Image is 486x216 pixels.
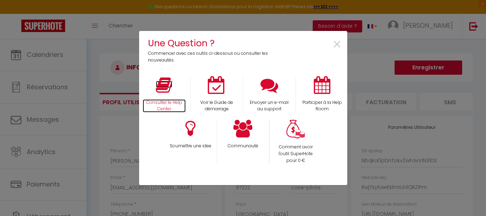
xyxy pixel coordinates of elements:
[301,99,344,113] p: Participer à la Help Room
[169,143,212,149] p: Soumettre une idee
[148,50,273,64] p: Commencer avec ces outils ci-dessous ou consulter les nouveautés.
[195,99,238,113] p: Voir le Guide de démarrage
[274,144,317,164] p: Comment avoir l'outil SuperHote pour 0 €
[143,99,186,113] p: Consulter le Help Center
[332,33,342,56] span: ×
[248,99,291,113] p: Envoyer un e-mail au support
[332,37,342,53] button: Close
[286,120,305,138] img: Money bag
[148,36,273,50] h4: Une Question ?
[222,143,264,149] p: Communauté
